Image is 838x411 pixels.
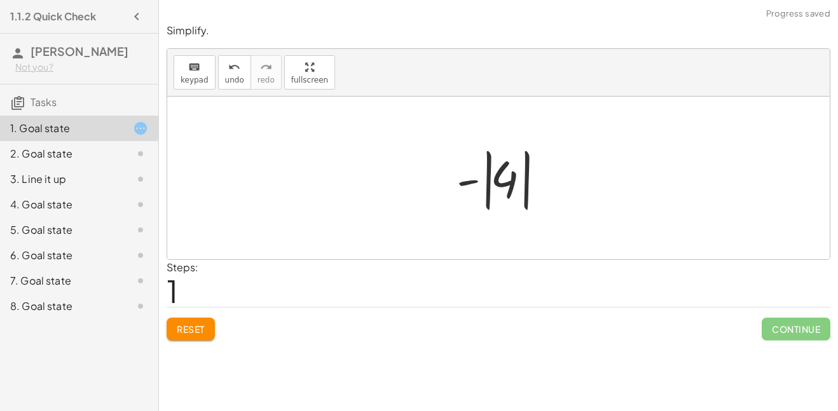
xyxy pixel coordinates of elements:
span: fullscreen [291,76,328,84]
i: redo [260,60,272,75]
button: redoredo [251,55,282,90]
h4: 1.1.2 Quick Check [10,9,96,24]
div: Not you? [15,61,148,74]
span: Progress saved [766,8,830,20]
button: Reset [167,318,215,340]
span: undo [225,76,244,84]
div: 1. Goal state [10,121,113,136]
div: 2. Goal state [10,146,113,161]
span: Reset [177,323,205,335]
i: Task not started. [133,222,148,238]
span: redo [258,76,275,84]
span: [PERSON_NAME] [31,44,128,58]
i: Task not started. [133,172,148,187]
i: Task not started. [133,146,148,161]
i: Task started. [133,121,148,136]
p: Simplify. [167,24,830,38]
i: Task not started. [133,248,148,263]
i: Task not started. [133,197,148,212]
button: keyboardkeypad [174,55,216,90]
button: fullscreen [284,55,335,90]
div: 8. Goal state [10,299,113,314]
div: 7. Goal state [10,273,113,288]
div: 5. Goal state [10,222,113,238]
label: Steps: [167,260,198,274]
i: Task not started. [133,273,148,288]
div: 6. Goal state [10,248,113,263]
span: keypad [181,76,209,84]
button: undoundo [218,55,251,90]
div: 4. Goal state [10,197,113,212]
i: Task not started. [133,299,148,314]
i: keyboard [188,60,200,75]
span: Tasks [31,95,57,109]
i: undo [228,60,240,75]
div: 3. Line it up [10,172,113,187]
span: 1 [167,271,178,310]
